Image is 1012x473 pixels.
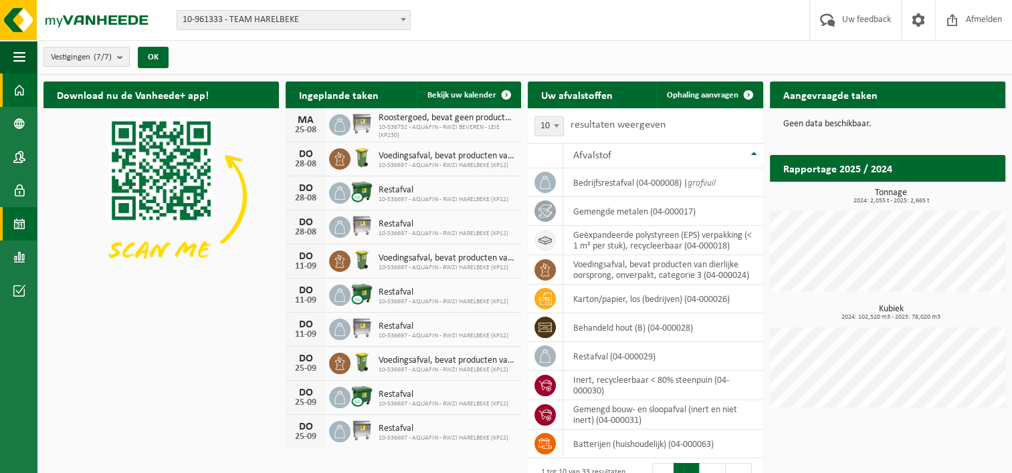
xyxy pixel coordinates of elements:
span: Roostergoed, bevat geen producten van dierlijke oorsprong [379,113,514,124]
span: 10-961333 - TEAM HARELBEKE [177,10,411,30]
div: 28-08 [292,160,319,169]
span: Restafval [379,287,508,298]
td: gemengd bouw- en sloopafval (inert en niet inert) (04-000031) [563,400,763,430]
img: WB-1100-GAL-GY-01 [350,419,373,442]
div: DO [292,149,319,160]
td: karton/papier, los (bedrijven) (04-000026) [563,285,763,313]
img: WB-1100-CU [350,385,373,408]
h2: Download nu de Vanheede+ app! [43,82,222,108]
h2: Ingeplande taken [286,82,392,108]
span: 2024: 102,520 m3 - 2025: 78,020 m3 [777,314,1005,321]
div: 25-09 [292,432,319,442]
div: 11-09 [292,330,319,339]
div: 28-08 [292,194,319,203]
a: Bekijk rapportage [906,181,1004,208]
span: Bekijk uw kalender [427,91,496,100]
div: DO [292,387,319,398]
h2: Rapportage 2025 / 2024 [770,155,906,181]
span: Restafval [379,321,508,332]
span: Restafval [379,219,508,230]
span: 2024: 2,055 t - 2025: 2,665 t [777,198,1005,204]
div: DO [292,422,319,432]
span: Restafval [379,185,508,196]
div: DO [292,285,319,296]
span: Restafval [379,424,508,434]
span: 10-536697 - AQUAFIN - RWZI HARELBEKE (KP12) [379,366,514,374]
span: Restafval [379,389,508,400]
h3: Tonnage [777,188,1005,204]
span: 10-536697 - AQUAFIN - RWZI HARELBEKE (KP12) [379,434,508,442]
button: OK [138,47,169,68]
a: Ophaling aanvragen [656,82,762,108]
span: Ophaling aanvragen [667,91,738,100]
span: 10-536697 - AQUAFIN - RWZI HARELBEKE (KP12) [379,264,514,272]
div: 25-09 [292,364,319,373]
td: bedrijfsrestafval (04-000008) | [563,168,763,197]
span: 10-536697 - AQUAFIN - RWZI HARELBEKE (KP12) [379,230,508,238]
div: 25-08 [292,126,319,135]
button: Vestigingen(7/7) [43,47,130,67]
div: DO [292,251,319,262]
span: 10-961333 - TEAM HARELBEKE [177,11,410,29]
img: WB-0140-HPE-GN-50 [350,146,373,169]
img: WB-1100-GAL-GY-01 [350,112,373,135]
span: 10-536732 - AQUAFIN - RWZI BEVEREN - LEIE (KP230) [379,124,514,140]
td: restafval (04-000029) [563,342,763,371]
td: inert, recycleerbaar < 80% steenpuin (04-000030) [563,371,763,400]
img: WB-1100-CU [350,283,373,305]
div: DO [292,183,319,194]
img: WB-0140-HPE-GN-50 [350,249,373,271]
img: WB-1100-CU [350,180,373,203]
td: gemengde metalen (04-000017) [563,197,763,226]
div: DO [292,217,319,228]
div: DO [292,319,319,330]
span: Voedingsafval, bevat producten van dierlijke oorsprong, onverpakt, categorie 3 [379,355,514,366]
td: voedingsafval, bevat producten van dierlijke oorsprong, onverpakt, categorie 3 (04-000024) [563,255,763,285]
div: 28-08 [292,228,319,237]
img: WB-1100-GAL-GY-01 [350,317,373,339]
i: grofvuil [688,178,716,188]
span: Voedingsafval, bevat producten van dierlijke oorsprong, onverpakt, categorie 3 [379,151,514,162]
a: Bekijk uw kalender [417,82,520,108]
span: Afvalstof [573,150,611,161]
td: batterijen (huishoudelijk) (04-000063) [563,430,763,458]
span: Voedingsafval, bevat producten van dierlijke oorsprong, onverpakt, categorie 3 [379,253,514,264]
label: resultaten weergeven [571,120,666,130]
span: 10-536697 - AQUAFIN - RWZI HARELBEKE (KP12) [379,400,508,408]
div: MA [292,115,319,126]
span: 10-536697 - AQUAFIN - RWZI HARELBEKE (KP12) [379,332,508,340]
p: Geen data beschikbaar. [783,120,992,129]
div: DO [292,353,319,364]
h2: Aangevraagde taken [770,82,891,108]
img: WB-0140-HPE-GN-50 [350,351,373,373]
img: Download de VHEPlus App [43,108,279,285]
img: WB-1100-GAL-GY-01 [350,214,373,237]
span: 10-536697 - AQUAFIN - RWZI HARELBEKE (KP12) [379,196,508,204]
div: 25-09 [292,398,319,408]
h2: Uw afvalstoffen [528,82,626,108]
div: 11-09 [292,262,319,271]
h3: Kubiek [777,305,1005,321]
count: (7/7) [94,53,112,61]
span: 10 [535,117,563,136]
span: 10 [534,116,564,136]
td: behandeld hout (B) (04-000028) [563,313,763,342]
span: Vestigingen [51,47,112,67]
span: 10-536697 - AQUAFIN - RWZI HARELBEKE (KP12) [379,298,508,306]
span: 10-536697 - AQUAFIN - RWZI HARELBEKE (KP12) [379,162,514,170]
div: 11-09 [292,296,319,305]
td: geëxpandeerde polystyreen (EPS) verpakking (< 1 m² per stuk), recycleerbaar (04-000018) [563,226,763,255]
